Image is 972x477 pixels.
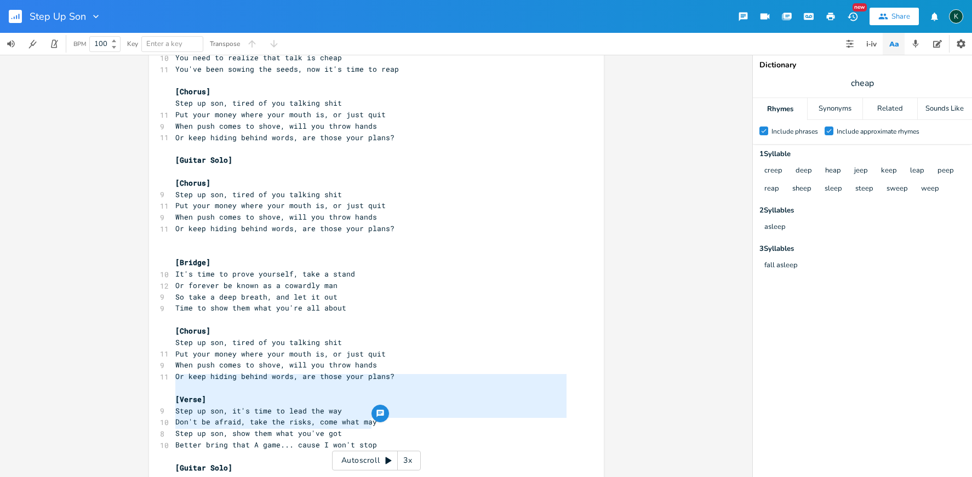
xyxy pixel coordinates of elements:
div: 3x [398,451,418,470]
div: Include phrases [771,128,818,135]
span: You need to realize that talk is cheap [175,53,342,62]
span: [Chorus] [175,87,210,96]
div: 2 Syllable s [759,207,965,214]
span: Don't be afraid, take the risks, come what may [175,417,377,427]
div: Share [891,12,910,21]
div: Synonyms [808,98,862,120]
span: [Bridge] [175,257,210,267]
div: Rhymes [753,98,807,120]
button: sweep [887,185,908,194]
div: Dictionary [759,61,965,69]
button: steep [855,185,873,194]
button: sleep [825,185,842,194]
button: Share [870,8,919,25]
span: Step up son, tired of you talking shit [175,337,342,347]
button: keep [881,166,897,176]
span: Or forever be known as a cowardly man [175,280,338,290]
span: Step Up Son [30,12,86,21]
span: Put your money where your mouth is, or just quit [175,110,386,119]
span: Put your money where your mouth is, or just quit [175,200,386,210]
span: You've been sowing the seeds, now it's time to reap [175,64,399,74]
span: Or keep hiding behind words, are those your plans? [175,133,394,142]
span: cheap [851,77,874,90]
div: 3 Syllable s [759,245,965,252]
span: [Chorus] [175,326,210,336]
button: jeep [854,166,868,176]
div: Transpose [210,41,240,47]
span: When push comes to shove, will you throw hands [175,212,377,222]
span: Step up son, show them what you've got [175,428,342,438]
button: leap [910,166,924,176]
span: Or keep hiding behind words, are those your plans? [175,223,394,233]
span: When push comes to shove, will you throw hands [175,360,377,370]
span: Time to show them what you're all about [175,303,346,313]
button: weep [921,185,939,194]
button: New [842,7,864,26]
button: peep [937,166,954,176]
span: Step up son, tired of you talking shit [175,98,342,108]
span: When push comes to shove, will you throw hands [175,121,377,131]
span: Step up son, it's time to lead the way [175,406,342,416]
span: So take a deep breath, and let it out [175,292,338,302]
div: 1 Syllable [759,151,965,158]
button: reap [764,185,779,194]
div: Related [863,98,917,120]
div: Sounds Like [918,98,972,120]
button: sheep [792,185,811,194]
span: Enter a key [146,39,182,49]
button: heap [825,166,841,176]
button: K [949,4,963,29]
span: [Guitar Solo] [175,155,232,165]
div: New [853,3,867,12]
button: creep [764,166,782,176]
button: fall asleep [764,261,798,271]
span: [Verse] [175,394,206,404]
button: deep [796,166,812,176]
span: [Chorus] [175,178,210,188]
div: Autoscroll [332,451,421,470]
div: Include approximate rhymes [837,128,919,135]
span: Put your money where your mouth is, or just quit [175,349,386,359]
span: It's time to prove yourself, take a stand [175,269,355,279]
span: [Guitar Solo] [175,463,232,473]
span: Or keep hiding behind words, are those your plans? [175,371,394,381]
span: Step up son, tired of you talking shit [175,189,342,199]
div: Key [127,41,138,47]
div: Koval [949,9,963,24]
span: Better bring that A game... cause I won't stop [175,440,377,450]
div: BPM [73,41,86,47]
button: asleep [764,223,786,232]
